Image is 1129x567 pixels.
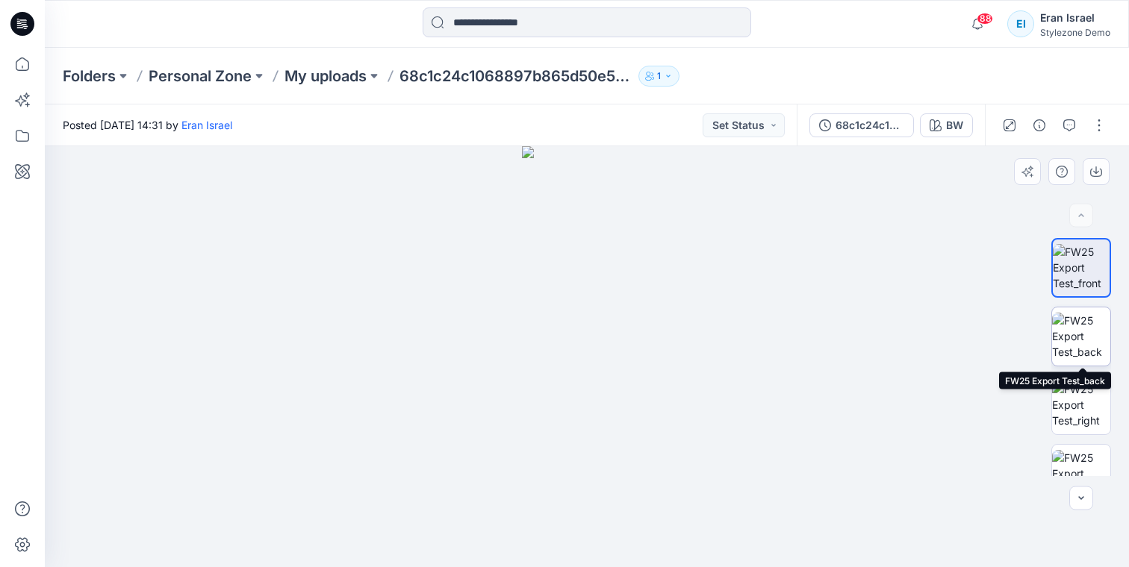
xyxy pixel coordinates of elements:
[809,113,914,137] button: 68c1c24c1068897b865d50e5_new
[399,66,632,87] p: 68c1c24c1068897b865d50e5_new
[946,117,963,134] div: BW
[920,113,973,137] button: BW
[149,66,252,87] a: Personal Zone
[657,68,661,84] p: 1
[1027,113,1051,137] button: Details
[1053,244,1110,291] img: FW25 Export Test_front
[63,66,116,87] a: Folders
[1052,450,1110,497] img: FW25 Export Test_left
[638,66,679,87] button: 1
[1040,9,1110,27] div: Eran Israel
[1052,313,1110,360] img: FW25 Export Test_back
[977,13,993,25] span: 88
[284,66,367,87] a: My uploads
[1052,381,1110,428] img: FW25 Export Test_right
[63,117,232,133] span: Posted [DATE] 14:31 by
[1007,10,1034,37] div: EI
[1040,27,1110,38] div: Stylezone Demo
[836,117,904,134] div: 68c1c24c1068897b865d50e5_new
[181,119,232,131] a: Eran Israel
[522,146,652,567] img: eyJhbGciOiJIUzI1NiIsImtpZCI6IjAiLCJzbHQiOiJzZXMiLCJ0eXAiOiJKV1QifQ.eyJkYXRhIjp7InR5cGUiOiJzdG9yYW...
